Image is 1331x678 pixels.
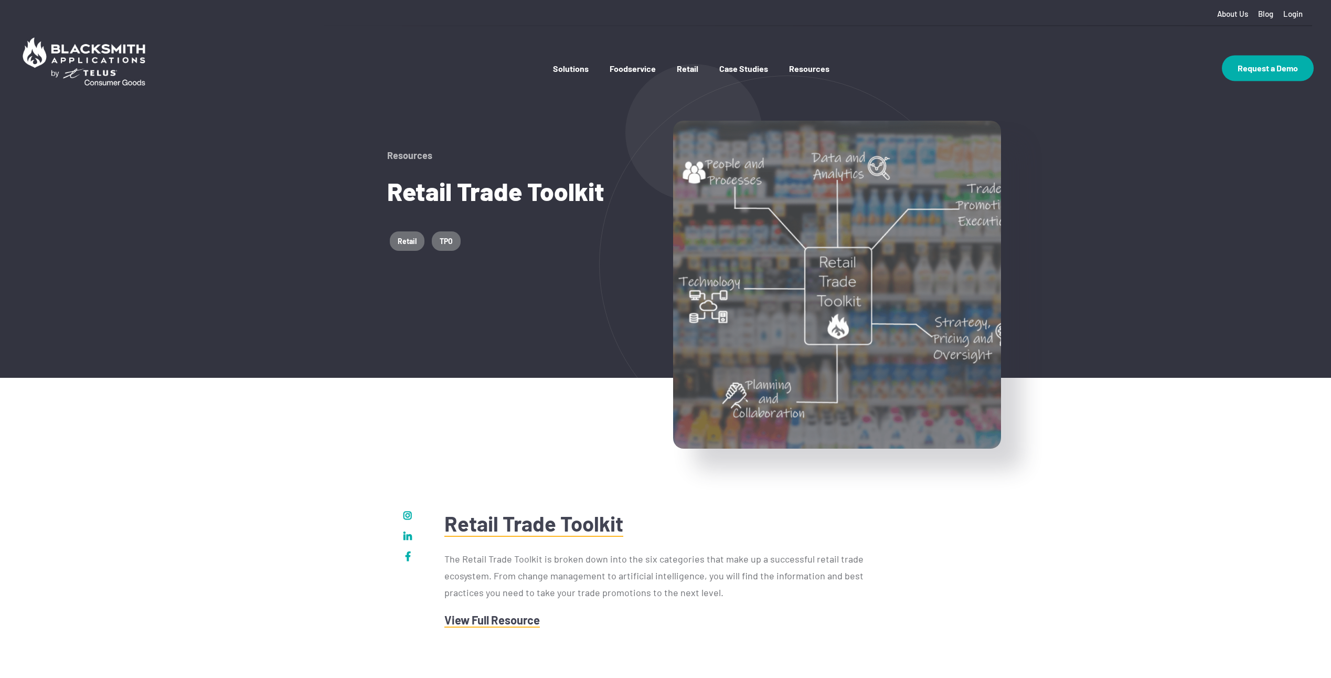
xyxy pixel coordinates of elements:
img: header-image [673,121,1001,449]
a: Resources [387,150,432,161]
a: Login [1283,9,1303,18]
a: Request a Demo [1222,55,1314,81]
a: Retail [677,63,698,94]
a: About Us [1217,9,1248,18]
a: Retail Trade Toolkit [444,511,623,537]
p: The Retail Trade Toolkit is broken down into the six categories that make up a successful retail ... [444,550,887,601]
a: Case Studies [719,63,768,94]
a: Foodservice [610,63,656,94]
a: Solutions [553,63,589,94]
a: View Full Resource [444,613,540,628]
img: Blacksmith Applications by TELUS Consumer Goods [17,32,151,91]
a: Resources [789,63,829,94]
h1: Retail Trade Toolkit [387,177,658,205]
a: Blog [1258,9,1273,18]
a: Retail [390,231,424,251]
a: TPO [432,231,461,251]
